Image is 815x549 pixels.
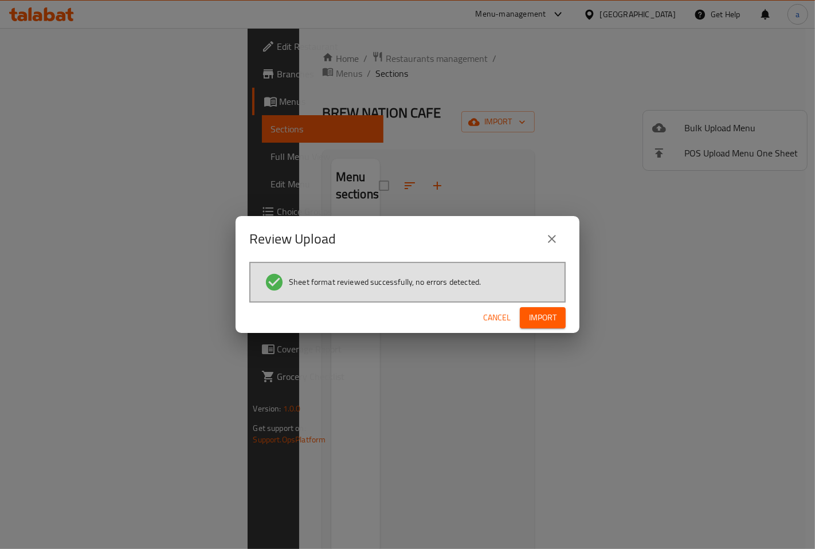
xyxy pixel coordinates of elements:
[289,276,481,288] span: Sheet format reviewed successfully, no errors detected.
[479,307,515,328] button: Cancel
[538,225,566,253] button: close
[520,307,566,328] button: Import
[249,230,336,248] h2: Review Upload
[529,311,557,325] span: Import
[483,311,511,325] span: Cancel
